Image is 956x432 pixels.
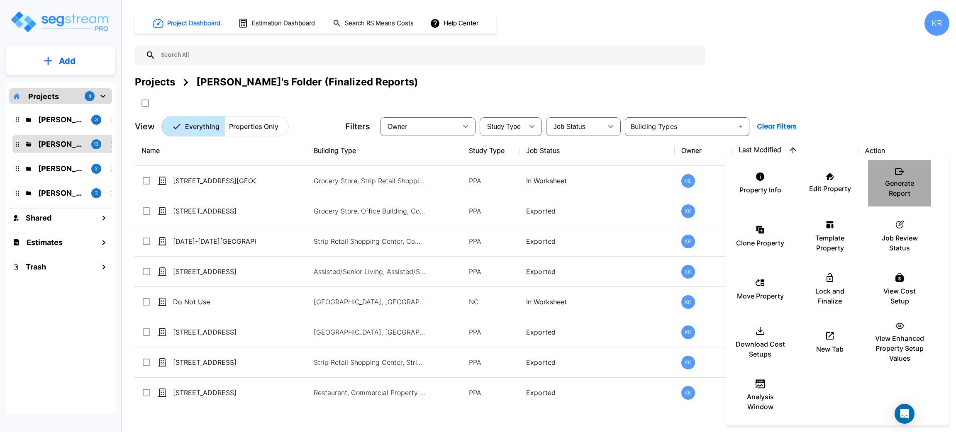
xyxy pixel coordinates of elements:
[736,238,784,248] p: Clone Property
[735,339,785,359] p: Download Cost Setups
[875,286,924,306] p: View Cost Setup
[739,185,781,195] p: Property Info
[875,178,924,198] p: Generate Report
[875,333,924,363] p: View Enhanced Property Setup Values
[816,344,844,354] p: New Tab
[809,184,851,194] p: Edit Property
[805,286,855,306] p: Lock and Finalize
[737,291,784,301] p: Move Property
[735,392,785,412] p: Analysis Window
[895,404,915,424] div: Open Intercom Messenger
[805,233,855,253] p: Template Property
[875,233,924,253] p: Job Review Status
